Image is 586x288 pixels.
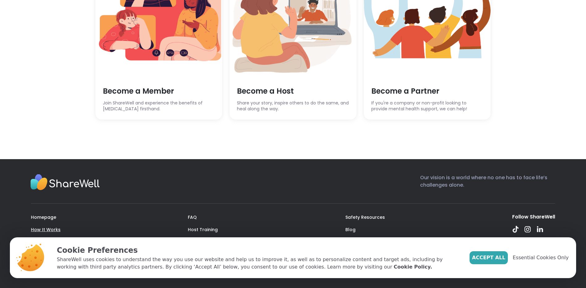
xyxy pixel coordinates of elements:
[103,86,215,96] span: Become a Member
[103,100,215,112] span: Join ShareWell and experience the benefits of [MEDICAL_DATA] firsthand.
[513,254,569,261] span: Essential Cookies Only
[345,227,356,233] a: Blog
[420,174,555,193] p: Our vision is a world where no one has to face life’s challenges alone.
[57,256,460,271] p: ShareWell uses cookies to understand the way you use our website and help us to improve it, as we...
[57,245,460,256] p: Cookie Preferences
[237,86,349,96] span: Become a Host
[31,214,56,220] a: Homepage
[512,214,555,220] div: Follow ShareWell
[30,174,100,192] img: Sharewell
[31,227,61,233] a: How It Works
[371,100,483,112] span: If you're a company or non-profit looking to provide mental health support, we can help!
[345,214,385,220] a: Safety Resources
[188,214,197,220] a: FAQ
[371,86,483,96] span: Become a Partner
[188,227,218,233] a: Host Training
[394,263,432,271] a: Cookie Policy.
[237,100,349,112] span: Share your story, inspire others to do the same, and heal along the way.
[470,251,508,264] button: Accept All
[472,254,505,261] span: Accept All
